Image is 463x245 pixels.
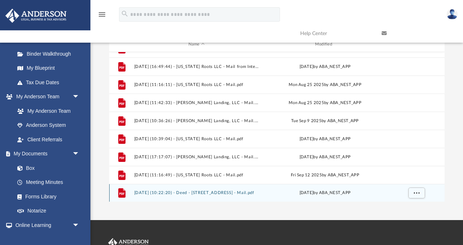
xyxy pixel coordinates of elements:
a: Anderson System [10,118,87,133]
button: [DATE] (17:17:07) - [PERSON_NAME] Landing, LLC - Mail.pdf [134,155,259,159]
a: Meeting Minutes [10,175,87,190]
div: Name [133,41,259,48]
a: Binder Walkthrough [10,47,90,61]
i: menu [98,10,106,19]
a: Help Center [295,19,376,48]
a: Online Learningarrow_drop_down [5,218,87,232]
a: My Blueprint [10,61,87,76]
div: [DATE] by ABA_NEST_APP [262,63,387,70]
button: [DATE] (11:16:11) - [US_STATE] Roots LLC - Mail.pdf [134,82,259,87]
a: Forms Library [10,189,83,204]
div: grid [109,52,445,202]
a: My Anderson Teamarrow_drop_down [5,90,87,104]
div: [DATE] by ABA_NEST_APP [262,154,387,160]
div: [DATE] by ABA_NEST_APP [262,190,387,196]
button: [DATE] (11:42:33) - [PERSON_NAME] Landing, LLC - Mail.pdf [134,100,259,105]
span: arrow_drop_down [72,90,87,104]
a: Client Referrals [10,132,87,147]
div: [DATE] by ABA_NEST_APP [262,136,387,142]
div: Mon Aug 25 2025 by ABA_NEST_APP [262,99,387,106]
button: [DATE] (16:49:44) - [US_STATE] Roots LLC - Mail from Internal Revenue Service.pdf [134,64,259,69]
img: Anderson Advisors Platinum Portal [3,9,69,23]
span: arrow_drop_down [72,218,87,233]
button: [DATE] (11:16:49) - [US_STATE] Roots LLC - Mail.pdf [134,173,259,177]
div: Modified [262,41,387,48]
div: Mon Aug 25 2025 by ABA_NEST_APP [262,81,387,88]
a: My Anderson Team [10,104,83,118]
button: More options [408,188,425,198]
div: Tue Sep 9 2025 by ABA_NEST_APP [262,117,387,124]
a: Box [10,161,83,175]
a: My Documentsarrow_drop_down [5,147,87,161]
i: search [121,10,129,18]
div: id [112,41,130,48]
button: [DATE] (10:22:20) - Deed - [STREET_ADDRESS] - Mail.pdf [134,190,259,195]
a: Tax Due Dates [10,75,90,90]
button: [DATE] (10:36:26) - [PERSON_NAME] Landing, LLC - Mail.pdf [134,119,259,123]
a: Notarize [10,204,87,218]
div: Fri Sep 12 2025 by ABA_NEST_APP [262,172,387,178]
button: [DATE] (10:39:04) - [US_STATE] Roots LLC - Mail.pdf [134,137,259,141]
a: menu [98,14,106,19]
span: arrow_drop_down [72,147,87,162]
img: User Pic [447,9,458,20]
